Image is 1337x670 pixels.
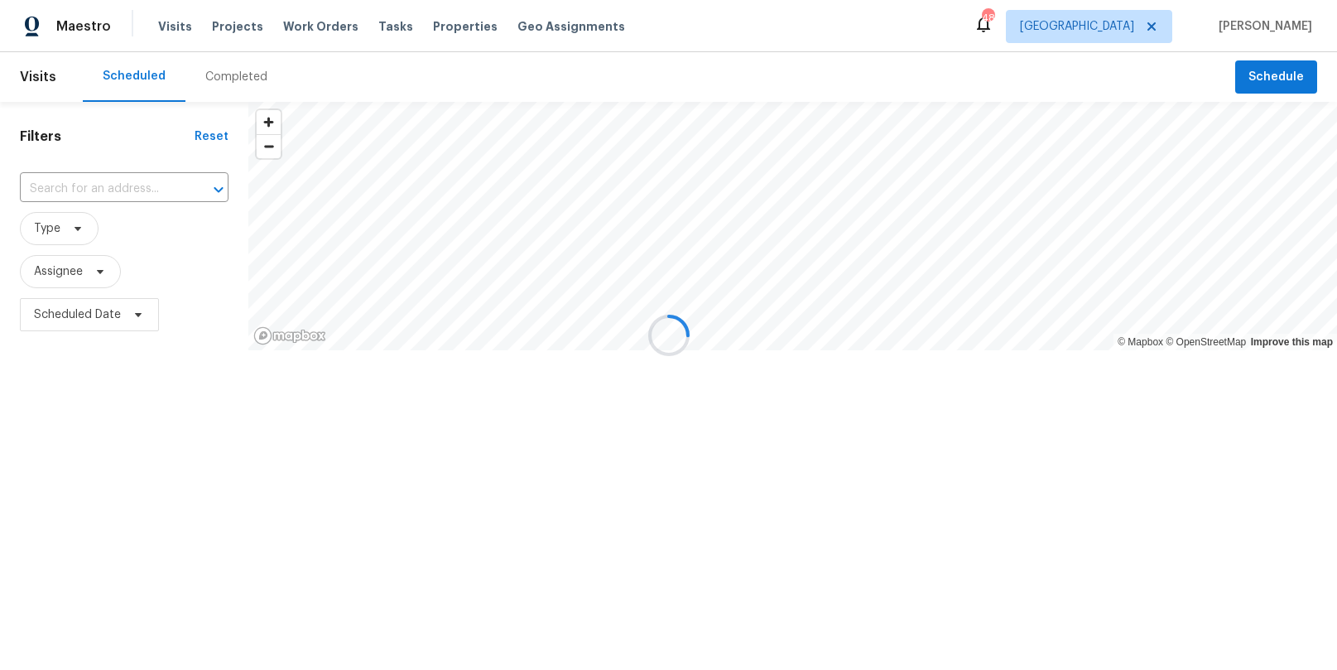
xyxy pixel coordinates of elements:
a: Mapbox [1118,336,1163,348]
button: Zoom in [257,110,281,134]
a: OpenStreetMap [1166,336,1246,348]
div: 48 [982,10,993,27]
a: Improve this map [1251,336,1333,348]
span: Zoom out [257,135,281,158]
a: Mapbox homepage [253,326,326,345]
button: Zoom out [257,134,281,158]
